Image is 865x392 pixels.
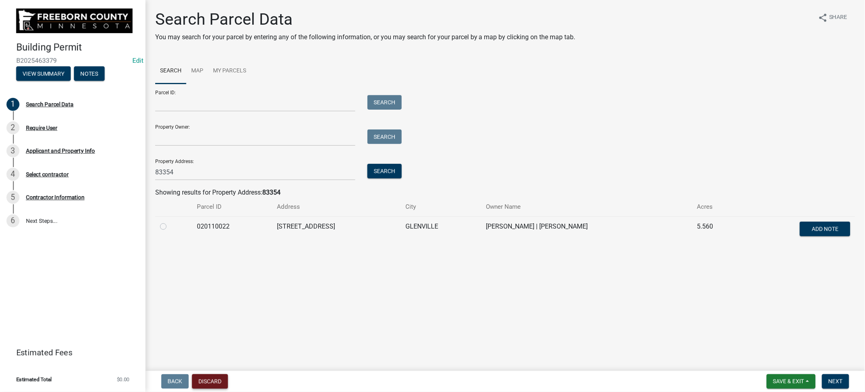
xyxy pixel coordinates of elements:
[16,42,139,53] h4: Building Permit
[186,58,208,84] a: Map
[272,197,401,216] th: Address
[117,377,129,382] span: $0.00
[168,378,182,385] span: Back
[26,148,95,154] div: Applicant and Property Info
[155,188,855,197] div: Showing results for Property Address:
[481,197,692,216] th: Owner Name
[16,66,71,81] button: View Summary
[74,71,105,77] wm-modal-confirm: Notes
[800,222,850,236] button: Add Note
[6,121,19,134] div: 2
[16,8,133,33] img: Freeborn County, Minnesota
[26,125,57,131] div: Require User
[208,58,251,84] a: My Parcels
[155,58,186,84] a: Search
[192,374,228,389] button: Discard
[155,32,576,42] p: You may search for your parcel by entering any of the following information, or you may search fo...
[812,225,838,232] span: Add Note
[367,129,402,144] button: Search
[16,71,71,77] wm-modal-confirm: Summary
[829,378,843,385] span: Next
[773,378,804,385] span: Save & Exit
[26,172,69,177] div: Select contractor
[161,374,189,389] button: Back
[6,345,133,361] a: Estimated Fees
[6,214,19,227] div: 6
[155,10,576,29] h1: Search Parcel Data
[822,374,849,389] button: Next
[133,57,143,64] wm-modal-confirm: Edit Application Number
[767,374,816,389] button: Save & Exit
[74,66,105,81] button: Notes
[16,57,129,64] span: B2025463379
[829,13,847,23] span: Share
[401,216,481,243] td: GLENVILLE
[26,102,74,107] div: Search Parcel Data
[818,13,828,23] i: share
[481,216,692,243] td: [PERSON_NAME] | [PERSON_NAME]
[16,377,52,382] span: Estimated Total
[812,10,854,25] button: shareShare
[367,164,402,178] button: Search
[192,197,272,216] th: Parcel ID
[26,195,84,200] div: Contractor Information
[6,98,19,111] div: 1
[6,191,19,204] div: 5
[367,95,402,110] button: Search
[262,189,281,196] strong: 83354
[692,216,741,243] td: 5.560
[6,144,19,157] div: 3
[192,216,272,243] td: 020110022
[401,197,481,216] th: City
[6,168,19,181] div: 4
[133,57,143,64] a: Edit
[272,216,401,243] td: [STREET_ADDRESS]
[692,197,741,216] th: Acres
